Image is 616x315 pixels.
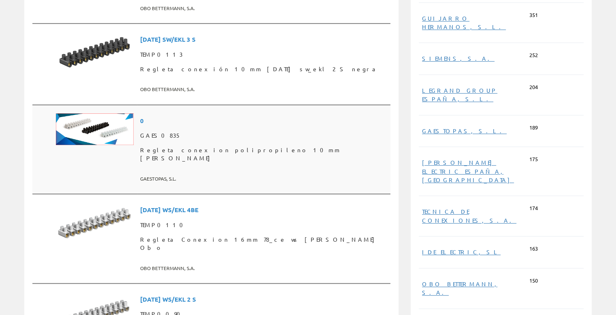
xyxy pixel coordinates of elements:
[140,128,387,143] span: GAES0835
[140,143,387,166] span: Regleta conexion polipropileno 10mm [PERSON_NAME]
[529,124,538,132] span: 189
[422,15,506,30] a: GUIJARRO HERMANOS, S.L.
[56,32,134,74] img: Foto artículo Regleta conexión 10mm 76 ce sw_ekl 2 S negra (192x103.424)
[56,113,134,145] img: Foto artículo Regleta conexion polipropileno 10mm Blanca (192x78.793969849246)
[140,62,387,77] span: Regleta conexión 10mm [DATE] sw_ekl 2 S negra
[422,55,495,62] a: SIEMENS, S.A.
[140,32,387,47] span: [DATE] SW/EKL 3 S
[529,155,538,163] span: 175
[422,208,516,223] a: TECNICA DE CONEXIONES, S.A.
[140,232,387,255] span: Regleta Conexion 16mm 78_ce ws [PERSON_NAME] Obo
[529,11,538,19] span: 351
[422,159,514,183] a: [PERSON_NAME] ELECTRIC ESPAÑA, [GEOGRAPHIC_DATA]
[529,83,538,91] span: 204
[529,204,538,212] span: 174
[140,47,387,62] span: TEMP0113
[422,127,507,134] a: GAESTOPAS, S.L.
[422,248,501,255] a: IDE ELECTRIC, SL
[140,218,387,232] span: TEMP0110
[140,83,387,96] span: OBO BETTERMANN, S.A.
[529,245,538,253] span: 163
[56,202,134,245] img: Foto artículo Regleta Conexion 16mm 78_ce ws Blanca Obo (192x104.448)
[140,172,387,185] span: GAESTOPAS, S.L.
[140,262,387,275] span: OBO BETTERMANN, S.A.
[140,202,387,217] span: [DATE] WS/EKL 4BE
[140,292,387,307] span: [DATE] WS/EKL 2 S
[529,277,538,285] span: 150
[140,113,387,128] span: 0
[422,280,497,296] a: OBO BETTERMANN, S.A.
[140,2,387,15] span: OBO BETTERMANN, S.A.
[529,51,538,59] span: 252
[422,87,497,102] a: LEGRAND GROUP ESPAÑA, S.L.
